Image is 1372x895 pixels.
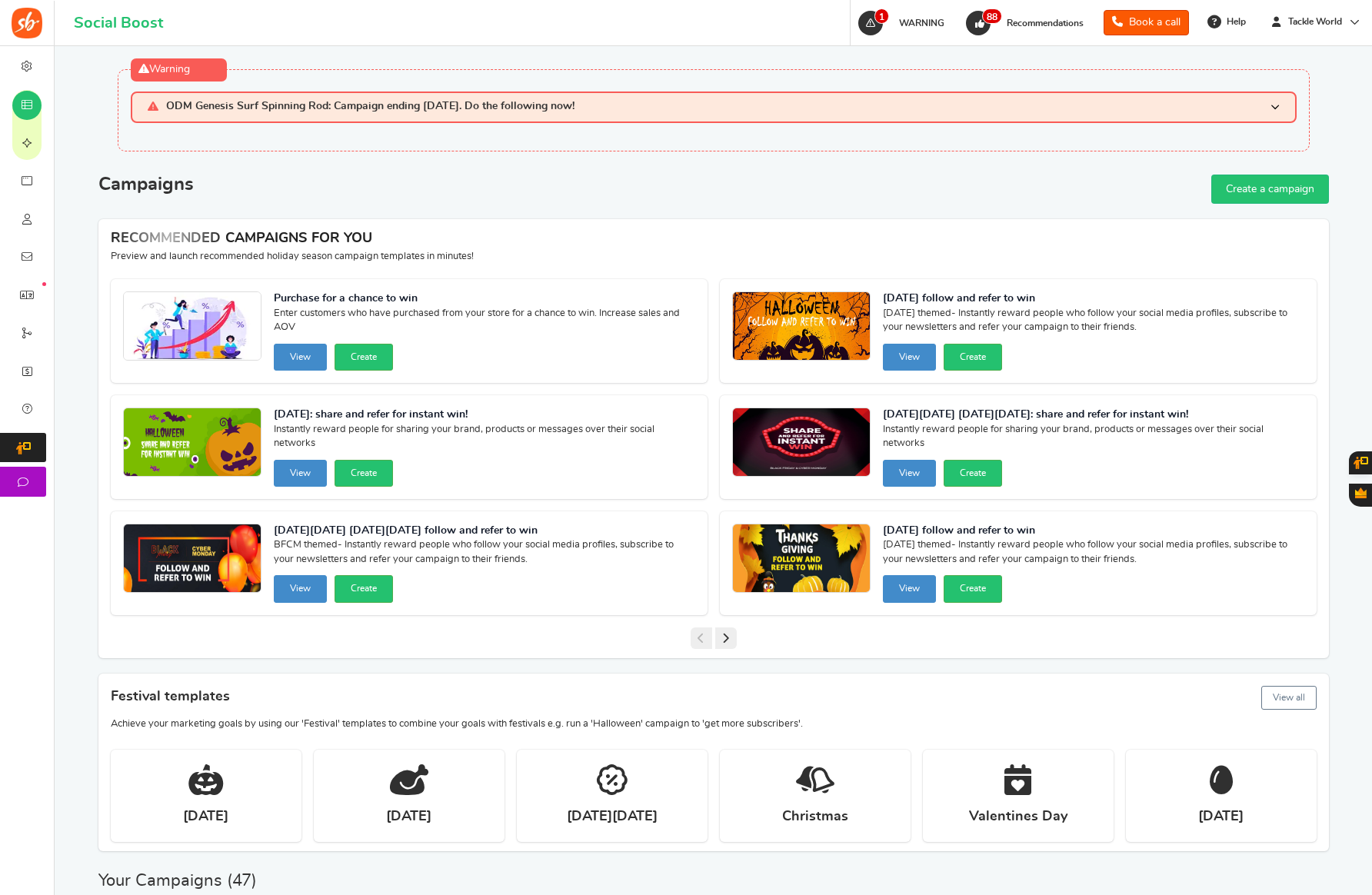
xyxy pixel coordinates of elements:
[733,292,870,361] img: Recommended Campaigns
[883,408,1304,423] strong: [DATE][DATE] [DATE][DATE]: share and refer for instant win!
[274,423,695,454] span: Instantly reward people for sharing your brand, products or messages over their social networks
[111,683,1317,713] h4: Festival templates
[274,408,695,423] strong: [DATE]: share and refer for instant win!
[567,807,658,827] strong: [DATE][DATE]
[874,8,889,24] span: 1
[124,408,261,477] img: Recommended Campaigns
[883,538,1304,569] span: [DATE] themed- Instantly reward people who follow your social media profiles, subscribe to your n...
[98,873,258,888] h2: Your Campaigns ( )
[131,58,227,82] div: Warning
[274,575,327,602] button: View
[857,11,952,35] a: 1 WARNING
[274,538,695,569] span: BFCM themed- Instantly reward people who follow your social media profiles, subscribe to your new...
[733,408,870,477] img: Recommended Campaigns
[335,460,393,487] button: Create
[883,460,936,487] button: View
[166,101,574,114] span: ODM Genesis Surf Spinning Rod: Campaign ending [DATE]. Do the following now!
[335,575,393,602] button: Create
[111,250,1317,264] p: Preview and launch recommended holiday season campaign templates in minutes!
[232,872,252,889] span: 47
[183,807,228,827] strong: [DATE]
[124,292,261,361] img: Recommended Campaigns
[274,524,695,539] strong: [DATE][DATE] [DATE][DATE] follow and refer to win
[42,282,46,286] em: New
[982,8,1002,24] span: 88
[1355,487,1367,498] span: Gratisfaction
[782,807,848,827] strong: Christmas
[733,524,870,594] img: Recommended Campaigns
[274,460,327,487] button: View
[944,460,1002,487] button: Create
[111,717,1317,731] p: Achieve your marketing goals by using our 'Festival' templates to combine your goals with festiva...
[883,423,1304,454] span: Instantly reward people for sharing your brand, products or messages over their social networks
[1198,807,1244,827] strong: [DATE]
[1007,18,1084,28] span: Recommendations
[883,524,1304,539] strong: [DATE] follow and refer to win
[1223,15,1246,28] span: Help
[98,175,194,195] h2: Campaigns
[1201,9,1254,34] a: Help
[1307,830,1372,895] iframe: LiveChat chat widget
[944,344,1002,371] button: Create
[899,18,944,28] span: WARNING
[944,575,1002,602] button: Create
[74,15,163,32] h1: Social Boost
[883,575,936,602] button: View
[1282,15,1348,28] span: Tackle World
[274,307,695,338] span: Enter customers who have purchased from your store for a chance to win. Increase sales and AOV
[964,11,1091,35] a: 88 Recommendations
[274,291,695,307] strong: Purchase for a chance to win
[883,344,936,371] button: View
[883,307,1304,338] span: [DATE] themed- Instantly reward people who follow your social media profiles, subscribe to your n...
[335,344,393,371] button: Create
[969,807,1067,827] strong: Valentines Day
[1349,484,1372,507] button: Gratisfaction
[12,8,42,38] img: Social Boost
[883,291,1304,307] strong: [DATE] follow and refer to win
[1261,686,1317,710] button: View all
[1211,175,1329,204] a: Create a campaign
[111,231,1317,247] h4: RECOMMENDED CAMPAIGNS FOR YOU
[124,524,261,594] img: Recommended Campaigns
[274,344,327,371] button: View
[1104,10,1189,35] a: Book a call
[386,807,431,827] strong: [DATE]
